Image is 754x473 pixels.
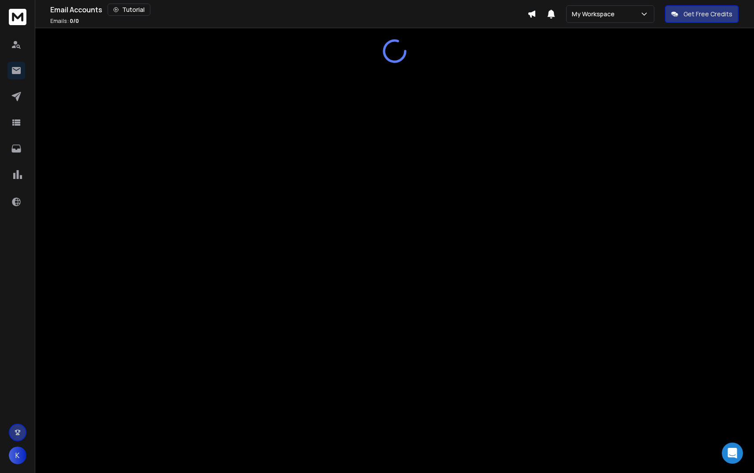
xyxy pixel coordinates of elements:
[108,4,150,16] button: Tutorial
[665,5,739,23] button: Get Free Credits
[9,447,26,464] button: K
[683,10,732,19] p: Get Free Credits
[50,18,79,25] p: Emails :
[572,10,618,19] p: My Workspace
[70,17,79,25] span: 0 / 0
[50,4,527,16] div: Email Accounts
[722,443,743,464] div: Open Intercom Messenger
